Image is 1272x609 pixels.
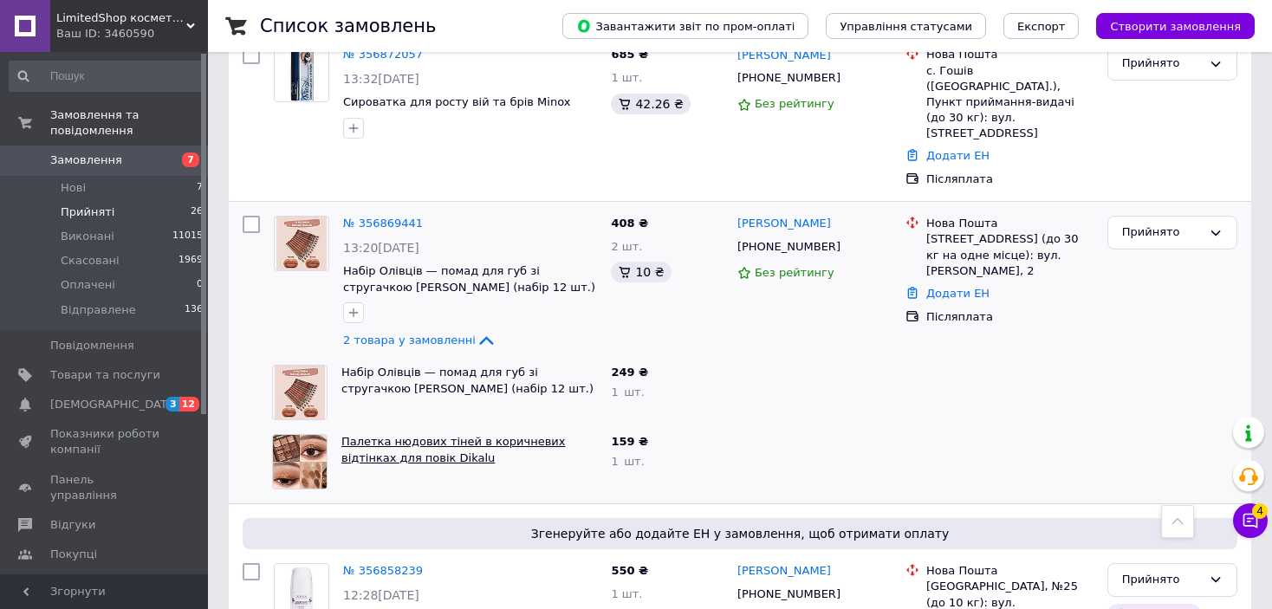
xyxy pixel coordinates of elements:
span: 159 ₴ [611,435,648,448]
span: 408 ₴ [611,217,648,230]
span: 550 ₴ [611,564,648,577]
button: Чат з покупцем4 [1233,503,1268,538]
img: Фото товару [275,366,325,419]
span: Відправлене [61,302,136,318]
div: 42.26 ₴ [611,94,690,114]
span: 13:20[DATE] [343,241,419,255]
span: Згенеруйте або додайте ЕН у замовлення, щоб отримати оплату [250,525,1230,542]
a: № 356872057 [343,48,423,61]
span: Панель управління [50,472,160,503]
span: 11015 [172,229,203,244]
input: Пошук [9,61,204,92]
span: 1 шт. [611,455,644,468]
span: Замовлення [50,152,122,168]
span: Товари та послуги [50,367,160,383]
span: Покупці [50,547,97,562]
span: 1 шт. [611,71,642,84]
img: Фото товару [273,435,327,489]
button: Створити замовлення [1096,13,1255,39]
span: 1 шт. [611,385,644,398]
span: 12:28[DATE] [343,588,419,602]
div: Нова Пошта [926,216,1094,231]
span: 3 [165,397,179,411]
a: [PERSON_NAME] [737,216,831,232]
div: Нова Пошта [926,563,1094,579]
span: 685 ₴ [611,48,648,61]
span: Управління статусами [840,20,972,33]
div: Нова Пошта [926,47,1094,62]
div: [PHONE_NUMBER] [734,67,844,89]
a: Палетка нюдових тіней в коричневих відтінках для повік Dikalu [341,435,565,464]
span: Завантажити звіт по пром-оплаті [576,18,795,34]
div: Післяплата [926,172,1094,187]
img: Фото товару [275,48,328,101]
div: Прийнято [1122,571,1202,589]
a: № 356858239 [343,564,423,577]
span: Відгуки [50,517,95,533]
a: Набір Олівців — помад для губ зі стругачкою [PERSON_NAME] (набір 12 шт.) [341,366,594,395]
div: Післяплата [926,309,1094,325]
div: Прийнято [1122,55,1202,73]
button: Управління статусами [826,13,986,39]
div: [PHONE_NUMBER] [734,236,844,258]
div: [PHONE_NUMBER] [734,583,844,606]
a: Набір Олівців — помад для губ зі стругачкою [PERSON_NAME] (набір 12 шт.) [343,264,595,294]
span: 12 [179,397,199,411]
span: 4 [1252,503,1268,519]
button: Завантажити звіт по пром-оплаті [562,13,808,39]
div: 10 ₴ [611,262,671,282]
div: с. Гошів ([GEOGRAPHIC_DATA].), Пункт приймання-видачі (до 30 кг): вул. [STREET_ADDRESS] [926,63,1094,142]
img: Фото товару [276,217,327,270]
button: Експорт [1003,13,1080,39]
span: Без рейтингу [755,97,834,110]
span: 1 шт. [611,587,642,600]
span: Показники роботи компанії [50,426,160,457]
a: Додати ЕН [926,149,990,162]
a: Фото товару [274,47,329,102]
span: Створити замовлення [1110,20,1241,33]
a: 2 товара у замовленні [343,334,496,347]
span: 2 товара у замовленні [343,334,476,347]
a: Сироватка для росту вій та брів Minox [343,95,570,108]
span: [DEMOGRAPHIC_DATA] [50,397,178,412]
span: Прийняті [61,204,114,220]
h1: Список замовлень [260,16,436,36]
a: Фото товару [274,216,329,271]
span: Замовлення та повідомлення [50,107,208,139]
span: Повідомлення [50,338,134,353]
div: [STREET_ADDRESS] (до 30 кг на одне місце): вул. [PERSON_NAME], 2 [926,231,1094,279]
span: LimitedShop косметика, аксесуари, одяг та взуття [56,10,186,26]
span: 0 [197,277,203,293]
span: 26 [191,204,203,220]
span: 1969 [178,253,203,269]
span: Виконані [61,229,114,244]
span: 7 [182,152,199,167]
span: 136 [185,302,203,318]
a: № 356869441 [343,217,423,230]
span: Без рейтингу [755,266,834,279]
a: Додати ЕН [926,287,990,300]
a: [PERSON_NAME] [737,563,831,580]
span: 13:32[DATE] [343,72,419,86]
span: 7 [197,180,203,196]
span: Експорт [1017,20,1066,33]
span: 2 шт. [611,240,642,253]
a: [PERSON_NAME] [737,48,831,64]
span: Нові [61,180,86,196]
span: 249 ₴ [611,366,648,379]
div: Ваш ID: 3460590 [56,26,208,42]
a: Створити замовлення [1079,19,1255,32]
span: Оплачені [61,277,115,293]
div: Прийнято [1122,224,1202,242]
span: Скасовані [61,253,120,269]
